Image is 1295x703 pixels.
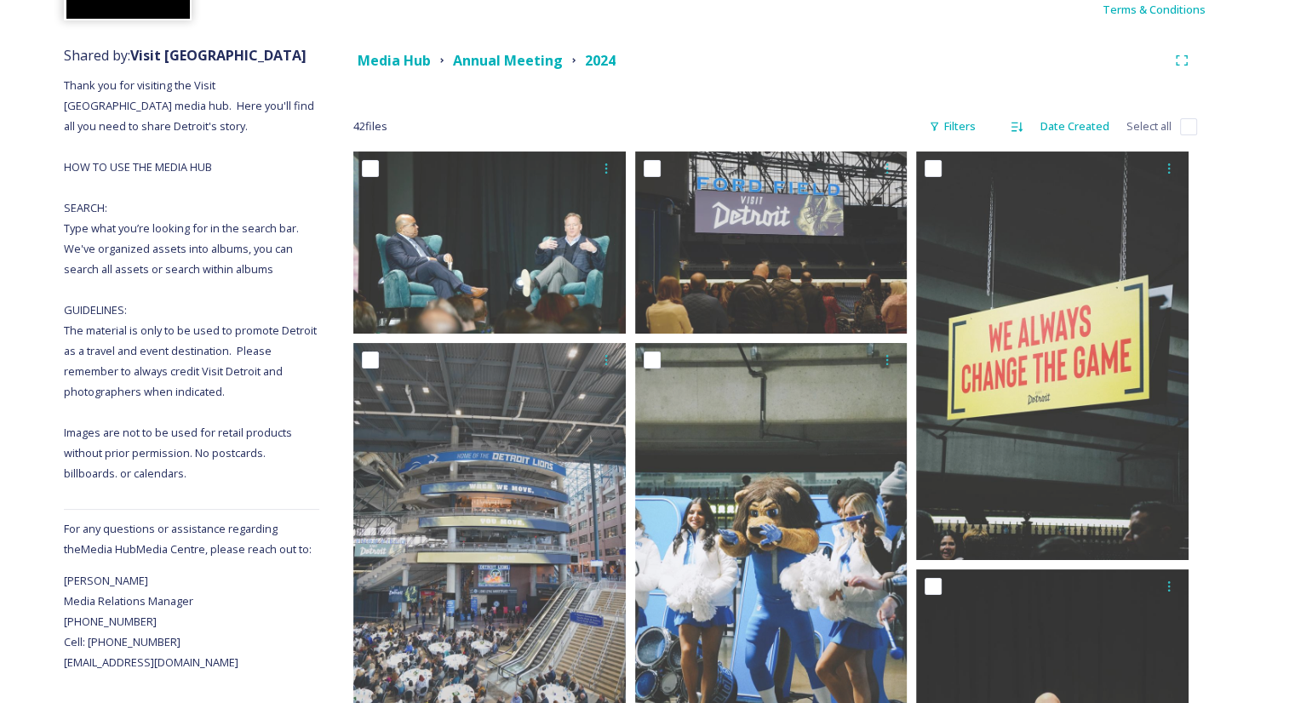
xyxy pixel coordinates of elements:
img: IMG-0032 (2).jpg [353,151,626,333]
span: Terms & Conditions [1103,2,1206,17]
span: Thank you for visiting the Visit [GEOGRAPHIC_DATA] media hub. Here you'll find all you need to sh... [64,77,319,481]
strong: 2024 [585,51,616,70]
span: Select all [1126,118,1172,134]
span: Shared by: [64,46,307,65]
img: IMG-0006.jpg [916,151,1189,560]
strong: Media Hub [358,51,431,70]
span: [PERSON_NAME] Media Relations Manager [PHONE_NUMBER] Cell: [PHONE_NUMBER] [EMAIL_ADDRESS][DOMAIN_... [64,573,238,670]
strong: Visit [GEOGRAPHIC_DATA] [130,46,307,65]
span: 42 file s [353,118,387,134]
span: For any questions or assistance regarding the Media Hub Media Centre, please reach out to: [64,521,312,557]
div: Date Created [1032,110,1118,143]
strong: Annual Meeting [453,51,563,70]
img: IMG-0021.jpg [635,151,908,333]
div: Filters [920,110,984,143]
